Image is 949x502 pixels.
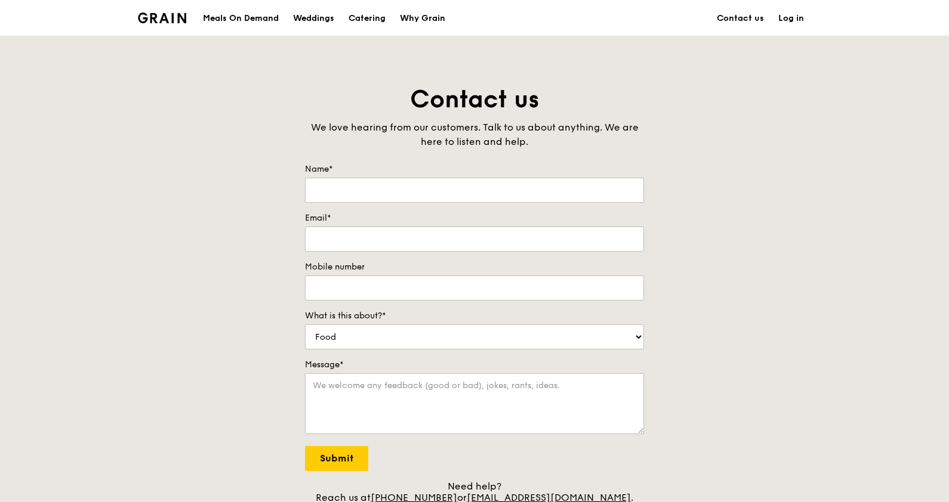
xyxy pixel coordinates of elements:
[305,163,644,175] label: Name*
[393,1,452,36] a: Why Grain
[305,310,644,322] label: What is this about?*
[286,1,341,36] a: Weddings
[305,83,644,116] h1: Contact us
[203,1,279,36] div: Meals On Demand
[349,1,386,36] div: Catering
[710,1,771,36] a: Contact us
[293,1,334,36] div: Weddings
[305,261,644,273] label: Mobile number
[400,1,445,36] div: Why Grain
[305,120,644,149] div: We love hearing from our customers. Talk to us about anything. We are here to listen and help.
[305,212,644,224] label: Email*
[341,1,393,36] a: Catering
[771,1,811,36] a: Log in
[138,13,186,23] img: Grain
[305,446,368,471] input: Submit
[305,359,644,371] label: Message*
